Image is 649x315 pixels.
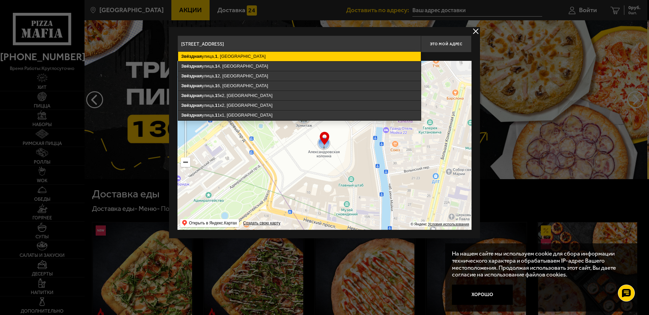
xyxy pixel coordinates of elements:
ymaps: Звёздная [181,64,202,69]
ymaps: улица, 4, [GEOGRAPHIC_DATA] [178,62,421,71]
span: Это мой адрес [430,42,462,46]
ymaps: 1 [215,113,217,118]
ymaps: улица, 1к2, [GEOGRAPHIC_DATA] [178,101,421,110]
button: Это мой адрес [421,35,472,52]
ymaps: Звёздная [181,83,202,88]
ymaps: Открыть в Яндекс.Картах [180,219,239,227]
ymaps: 1 [215,93,217,98]
ymaps: Звёздная [181,103,202,108]
ymaps: Звёздная [181,73,202,78]
ymaps: улица, 2, [GEOGRAPHIC_DATA] [178,71,421,81]
input: Введите адрес доставки [177,35,421,52]
ymaps: © Яндекс [411,222,427,226]
a: Условия использования [428,222,469,226]
p: На нашем сайте мы используем cookie для сбора информации технического характера и обрабатываем IP... [452,250,629,278]
ymaps: 1 [215,103,217,108]
ymaps: Открыть в Яндекс.Картах [189,219,237,227]
ymaps: 1 [215,64,217,69]
ymaps: 1 [215,73,217,78]
ymaps: 1 [215,83,217,88]
button: Хорошо [452,285,513,305]
p: Укажите дом на карте или в поле ввода [177,54,273,59]
ymaps: 1 [215,54,217,59]
a: Создать свою карту [242,221,282,226]
ymaps: улица, 1к1, [GEOGRAPHIC_DATA] [178,111,421,120]
ymaps: улица, , [GEOGRAPHIC_DATA] [178,52,421,61]
ymaps: Звёздная [181,93,202,98]
ymaps: Звёздная [181,113,202,118]
ymaps: улица, 5к2, [GEOGRAPHIC_DATA] [178,91,421,100]
ymaps: Звёздная [181,54,202,59]
ymaps: улица, 6, [GEOGRAPHIC_DATA] [178,81,421,91]
button: delivery type [472,27,480,35]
